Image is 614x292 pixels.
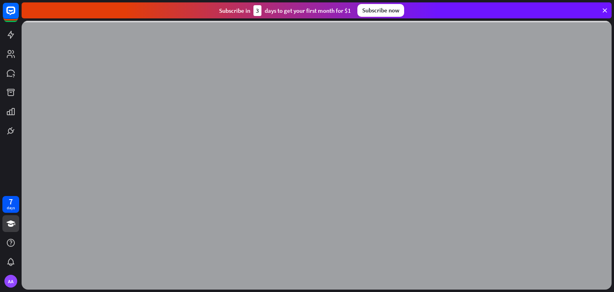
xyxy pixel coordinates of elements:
a: 7 days [2,196,19,213]
div: days [7,205,15,211]
div: Subscribe now [357,4,404,17]
div: 3 [253,5,261,16]
div: Subscribe in days to get your first month for $1 [219,5,351,16]
div: 7 [9,198,13,205]
div: AA [4,275,17,288]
